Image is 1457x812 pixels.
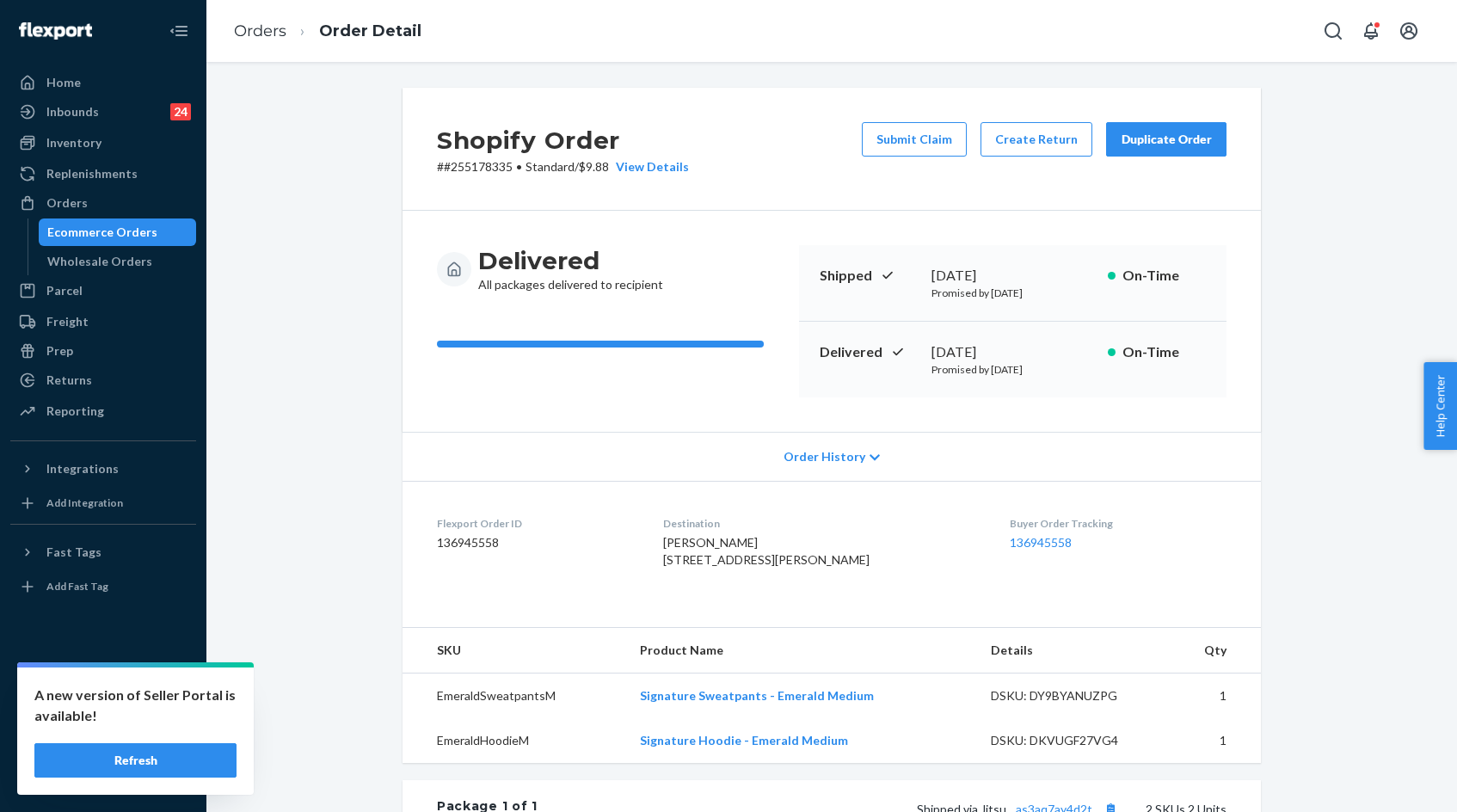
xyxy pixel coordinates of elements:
[46,342,73,360] div: Prep
[931,266,1094,286] div: [DATE]
[46,495,123,510] div: Add Integration
[437,534,636,551] dd: 136945558
[10,366,196,394] a: Returns
[10,735,196,762] a: Help Center
[10,129,196,157] a: Inventory
[10,455,196,483] button: Integrations
[977,628,1166,674] th: Details
[46,579,108,594] div: Add Fast Tag
[1423,362,1457,450] button: Help Center
[1010,535,1072,550] a: 136945558
[46,134,101,151] div: Inventory
[1121,131,1212,148] div: Duplicate Order
[981,122,1092,157] button: Create Return
[403,718,626,763] td: EmeraldHoodieM
[10,277,196,304] a: Parcel
[34,743,237,778] button: Refresh
[47,253,152,270] div: Wholesale Orders
[931,342,1094,362] div: [DATE]
[10,308,196,335] a: Freight
[663,535,870,567] span: [PERSON_NAME] [STREET_ADDRESS][PERSON_NAME]
[39,248,197,275] a: Wholesale Orders
[1166,628,1261,674] th: Qty
[162,14,196,48] button: Close Navigation
[931,362,1094,377] p: Promised by [DATE]
[10,160,196,188] a: Replenishments
[1122,342,1206,362] p: On-Time
[220,6,435,57] ol: breadcrumbs
[39,218,197,246] a: Ecommerce Orders
[862,122,967,157] button: Submit Claim
[1316,14,1350,48] button: Open Search Box
[34,685,237,726] p: A new version of Seller Portal is available!
[663,516,983,531] dt: Destination
[526,159,575,174] span: Standard
[991,732,1153,749] div: DSKU: DKVUGF27VG4
[10,189,196,217] a: Orders
[403,628,626,674] th: SKU
[10,489,196,517] a: Add Integration
[10,397,196,425] a: Reporting
[478,245,663,276] h3: Delivered
[46,544,101,561] div: Fast Tags
[10,69,196,96] a: Home
[437,516,636,531] dt: Flexport Order ID
[820,342,918,362] p: Delivered
[10,705,196,733] a: Talk to Support
[10,676,196,704] a: Settings
[46,372,92,389] div: Returns
[10,573,196,600] a: Add Fast Tag
[640,733,848,747] a: Signature Hoodie - Emerald Medium
[1166,674,1261,719] td: 1
[46,282,83,299] div: Parcel
[640,688,874,703] a: Signature Sweatpants - Emerald Medium
[10,538,196,566] button: Fast Tags
[19,22,92,40] img: Flexport logo
[46,313,89,330] div: Freight
[784,448,865,465] span: Order History
[437,122,689,158] h2: Shopify Order
[46,74,81,91] div: Home
[46,194,88,212] div: Orders
[47,224,157,241] div: Ecommerce Orders
[931,286,1094,300] p: Promised by [DATE]
[46,460,119,477] div: Integrations
[46,165,138,182] div: Replenishments
[10,764,196,791] button: Give Feedback
[478,245,663,293] div: All packages delivered to recipient
[1392,14,1426,48] button: Open account menu
[234,22,286,40] a: Orders
[46,403,104,420] div: Reporting
[820,266,918,286] p: Shipped
[1122,266,1206,286] p: On-Time
[403,674,626,719] td: EmeraldSweatpantsM
[1354,14,1388,48] button: Open notifications
[170,103,191,120] div: 24
[1106,122,1226,157] button: Duplicate Order
[10,98,196,126] a: Inbounds24
[319,22,421,40] a: Order Detail
[626,628,977,674] th: Product Name
[1010,516,1226,531] dt: Buyer Order Tracking
[437,158,689,175] p: # #255178335 / $9.88
[1166,718,1261,763] td: 1
[609,158,689,175] button: View Details
[46,103,99,120] div: Inbounds
[991,687,1153,704] div: DSKU: DY9BYANUZPG
[516,159,522,174] span: •
[10,337,196,365] a: Prep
